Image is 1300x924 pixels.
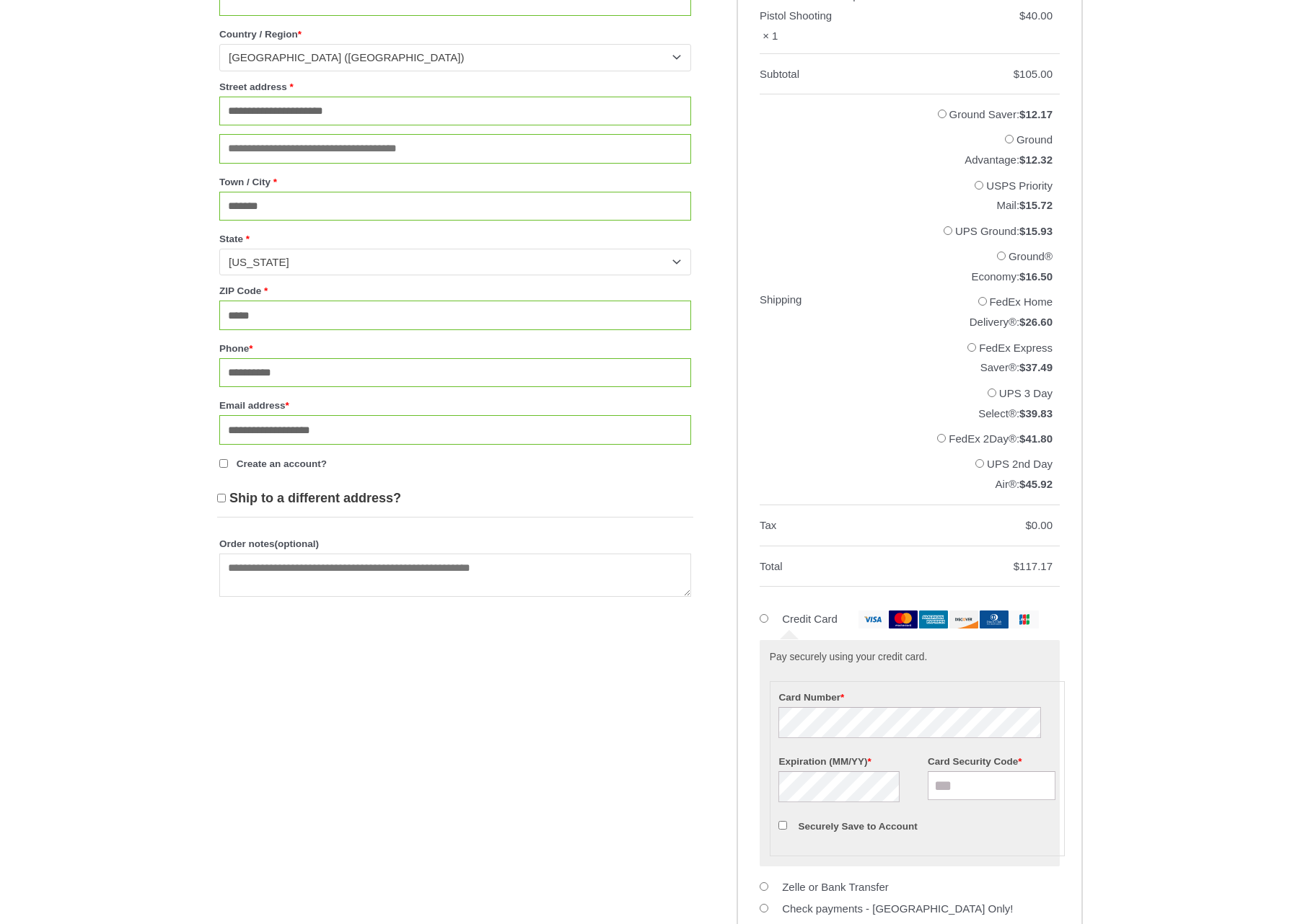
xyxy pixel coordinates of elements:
bdi: 117.17 [1014,560,1053,572]
span: $ [1019,154,1025,166]
span: $ [1019,361,1025,373]
bdi: 26.60 [1019,316,1053,328]
bdi: 0.00 [1025,519,1053,531]
span: $ [1019,407,1025,419]
span: Country / Region [219,44,691,71]
label: Securely Save to Account [798,821,917,832]
label: Zelle or Bank Transfer [782,881,889,893]
label: State [219,229,691,249]
th: Subtotal [760,54,915,95]
span: $ [1025,519,1031,531]
bdi: 12.17 [1019,108,1053,120]
label: UPS Ground: [955,225,1053,237]
input: Create an account? [219,459,228,468]
label: Check payments - [GEOGRAPHIC_DATA] Only! [782,902,1013,915]
label: Card Security Code [928,752,1055,771]
label: Town / City [219,172,691,192]
span: $ [1014,68,1019,80]
bdi: 37.49 [1019,361,1053,373]
span: $ [1019,432,1025,445]
span: Create an account? [237,458,327,469]
img: jcb [1010,610,1039,628]
bdi: 16.50 [1019,270,1053,283]
label: UPS 2nd Day Air®: [987,458,1053,490]
span: $ [1019,199,1025,211]
img: amex [919,610,948,628]
bdi: 15.93 [1019,225,1053,237]
img: visa [858,610,887,628]
label: ZIP Code [219,281,691,301]
th: Shipping [760,94,915,505]
label: Credit Card [782,613,1039,625]
bdi: 105.00 [1014,68,1053,80]
p: Pay securely using your credit card. [770,650,1050,665]
bdi: 15.72 [1019,199,1053,211]
bdi: 12.32 [1019,154,1053,166]
span: $ [1019,270,1025,283]
bdi: 41.80 [1019,432,1053,445]
span: $ [1019,478,1025,490]
label: Order notes [219,534,691,554]
bdi: 39.83 [1019,407,1053,419]
span: $ [1019,225,1025,237]
label: Ground® Economy: [971,250,1053,283]
label: Card Number [778,688,1055,707]
fieldset: Payment Info [770,681,1065,857]
span: State [219,249,691,275]
label: USPS Priority Mail: [986,179,1053,212]
span: $ [1019,316,1025,328]
img: mastercard [889,610,918,628]
img: discover [949,610,978,628]
label: Phone [219,339,691,358]
span: United States (US) [229,50,669,65]
th: Total [760,546,915,587]
img: dinersclub [980,610,1009,628]
label: FedEx Home Delivery®: [970,296,1053,328]
label: Country / Region [219,25,691,44]
th: Tax [760,505,915,546]
span: (optional) [275,538,319,549]
label: Street address [219,77,691,97]
bdi: 40.00 [1019,9,1053,22]
span: California [229,255,669,270]
span: $ [1019,9,1025,22]
span: $ [1014,560,1019,572]
label: Ground Saver: [949,108,1053,120]
input: Ship to a different address? [217,494,226,502]
strong: × 1 [763,26,778,46]
label: FedEx Express Saver®: [979,342,1053,374]
span: $ [1019,108,1025,120]
label: FedEx 2Day®: [949,432,1053,445]
label: Email address [219,396,691,415]
label: UPS 3 Day Select®: [978,387,1053,419]
span: Ship to a different address? [229,491,401,505]
label: Expiration (MM/YY) [778,752,906,771]
bdi: 45.92 [1019,478,1053,490]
